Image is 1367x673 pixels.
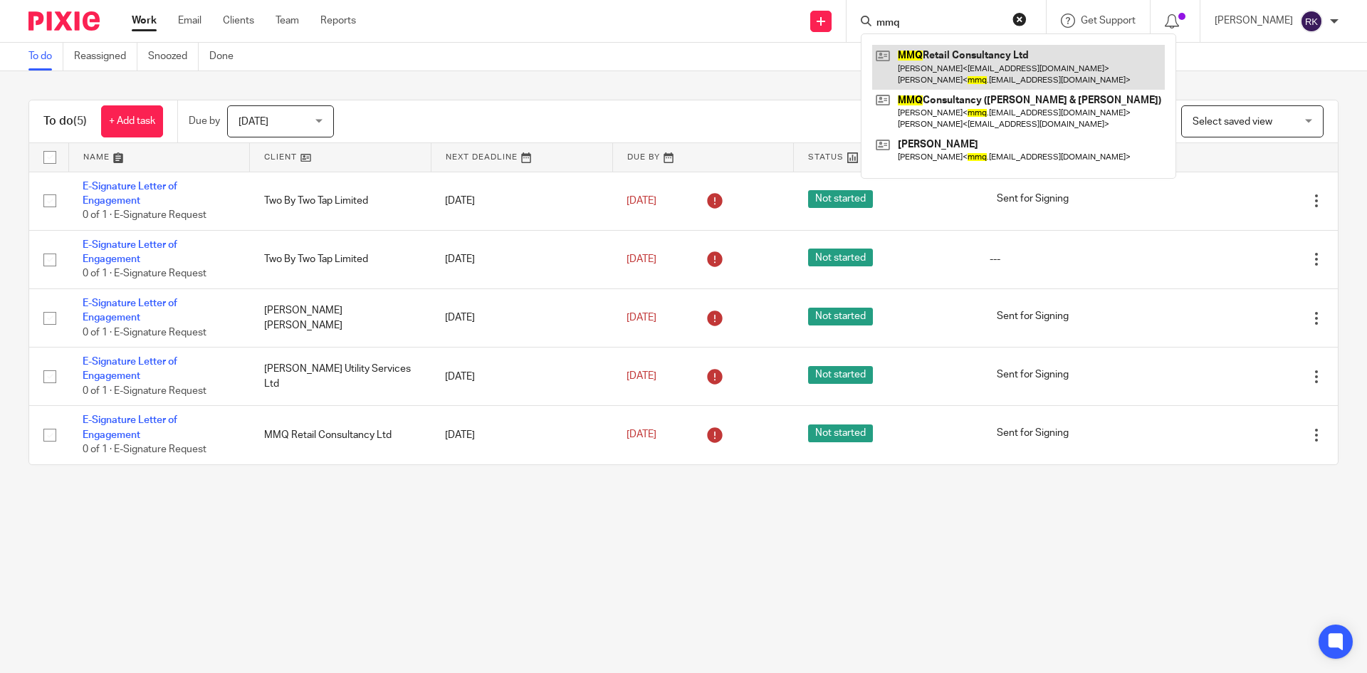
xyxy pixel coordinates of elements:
[808,308,873,325] span: Not started
[808,249,873,266] span: Not started
[83,182,177,206] a: E-Signature Letter of Engagement
[250,406,431,464] td: MMQ Retail Consultancy Ltd
[43,114,87,129] h1: To do
[875,17,1003,30] input: Search
[83,298,177,323] a: E-Signature Letter of Engagement
[250,230,431,288] td: Two By Two Tap Limited
[223,14,254,28] a: Clients
[990,424,1076,442] span: Sent for Signing
[73,115,87,127] span: (5)
[990,366,1076,384] span: Sent for Signing
[178,14,201,28] a: Email
[74,43,137,71] a: Reassigned
[1012,12,1027,26] button: Clear
[83,240,177,264] a: E-Signature Letter of Engagement
[431,348,612,406] td: [DATE]
[250,348,431,406] td: [PERSON_NAME] Utility Services Ltd
[627,196,656,206] span: [DATE]
[431,406,612,464] td: [DATE]
[209,43,244,71] a: Done
[83,269,206,279] span: 0 of 1 · E-Signature Request
[1300,10,1323,33] img: svg%3E
[28,43,63,71] a: To do
[28,11,100,31] img: Pixie
[239,117,268,127] span: [DATE]
[189,114,220,128] p: Due by
[431,288,612,347] td: [DATE]
[990,308,1076,325] span: Sent for Signing
[83,210,206,220] span: 0 of 1 · E-Signature Request
[83,444,206,454] span: 0 of 1 · E-Signature Request
[627,254,656,264] span: [DATE]
[990,190,1076,208] span: Sent for Signing
[132,14,157,28] a: Work
[1215,14,1293,28] p: [PERSON_NAME]
[250,172,431,230] td: Two By Two Tap Limited
[627,313,656,323] span: [DATE]
[1193,117,1272,127] span: Select saved view
[276,14,299,28] a: Team
[83,328,206,338] span: 0 of 1 · E-Signature Request
[808,190,873,208] span: Not started
[83,386,206,396] span: 0 of 1 · E-Signature Request
[101,105,163,137] a: + Add task
[990,252,1143,266] div: ---
[808,424,873,442] span: Not started
[148,43,199,71] a: Snoozed
[1081,16,1136,26] span: Get Support
[627,430,656,440] span: [DATE]
[320,14,356,28] a: Reports
[83,415,177,439] a: E-Signature Letter of Engagement
[627,372,656,382] span: [DATE]
[431,172,612,230] td: [DATE]
[83,357,177,381] a: E-Signature Letter of Engagement
[250,288,431,347] td: [PERSON_NAME] [PERSON_NAME]
[431,230,612,288] td: [DATE]
[808,366,873,384] span: Not started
